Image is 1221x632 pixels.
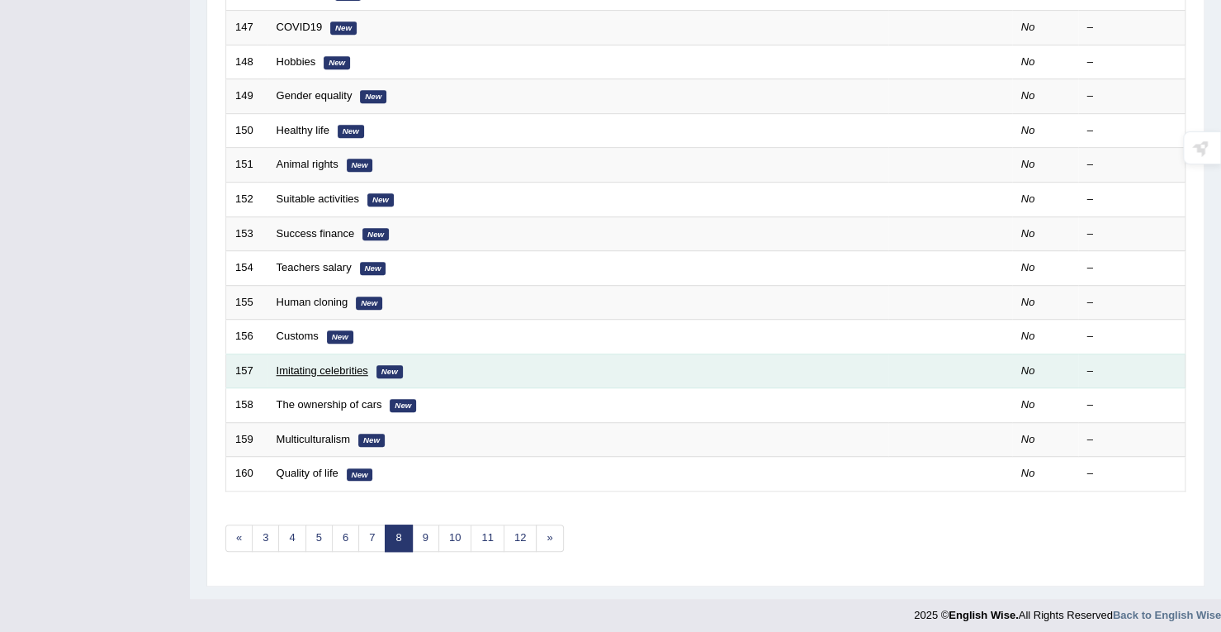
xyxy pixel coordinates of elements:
em: No [1021,89,1035,102]
div: 2025 © All Rights Reserved [914,599,1221,623]
em: New [367,193,394,207]
em: New [360,90,386,103]
td: 152 [226,182,267,216]
a: 5 [305,525,333,552]
div: – [1087,397,1176,413]
div: – [1087,432,1176,448]
div: – [1087,466,1176,482]
td: 147 [226,11,267,45]
div: – [1087,226,1176,242]
em: New [356,297,382,310]
div: – [1087,329,1176,345]
em: No [1021,398,1035,411]
a: Multiculturalism [277,433,351,445]
div: – [1087,88,1176,104]
em: No [1021,261,1035,273]
div: – [1087,157,1176,173]
div: – [1087,295,1176,311]
a: 12 [504,525,537,552]
em: New [358,434,385,447]
em: New [338,125,364,138]
td: 157 [226,354,267,388]
a: Healthy life [277,124,329,136]
div: – [1087,55,1176,70]
em: No [1021,55,1035,68]
td: 160 [226,457,267,492]
a: 4 [278,525,305,552]
td: 151 [226,148,267,183]
a: 11 [471,525,504,552]
a: The ownership of cars [277,398,382,411]
a: 7 [358,525,386,552]
a: 8 [385,525,412,552]
div: – [1087,260,1176,276]
em: New [330,21,357,35]
em: No [1021,364,1035,377]
a: COVID19 [277,21,323,33]
div: – [1087,123,1176,139]
em: New [362,228,389,241]
a: Back to English Wise [1113,609,1221,621]
a: 6 [332,525,359,552]
a: 9 [412,525,439,552]
em: No [1021,124,1035,136]
em: New [376,365,403,378]
a: Hobbies [277,55,316,68]
em: New [327,330,353,344]
div: – [1087,192,1176,207]
em: No [1021,192,1035,205]
em: New [347,159,373,172]
a: 10 [438,525,471,552]
strong: English Wise. [949,609,1018,621]
em: No [1021,467,1035,479]
em: New [324,56,350,69]
td: 159 [226,422,267,457]
div: – [1087,364,1176,379]
td: 156 [226,320,267,354]
a: Animal rights [277,158,338,170]
td: 148 [226,45,267,79]
a: Imitating celebrities [277,364,368,377]
td: 155 [226,285,267,320]
a: Teachers salary [277,261,352,273]
em: New [360,262,386,275]
a: Human cloning [277,296,348,308]
td: 149 [226,79,267,114]
div: – [1087,20,1176,36]
a: Success finance [277,227,355,240]
a: Customs [277,330,319,342]
a: Gender equality [277,89,353,102]
em: New [390,399,416,412]
em: No [1021,21,1035,33]
a: « [225,525,253,552]
em: New [347,468,373,482]
a: » [536,525,563,552]
em: No [1021,158,1035,170]
a: Quality of life [277,467,338,479]
td: 154 [226,251,267,286]
td: 150 [226,113,267,148]
a: Suitable activities [277,192,359,205]
em: No [1021,227,1035,240]
em: No [1021,330,1035,342]
em: No [1021,296,1035,308]
td: 153 [226,216,267,251]
td: 158 [226,388,267,423]
em: No [1021,433,1035,445]
a: 3 [252,525,279,552]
